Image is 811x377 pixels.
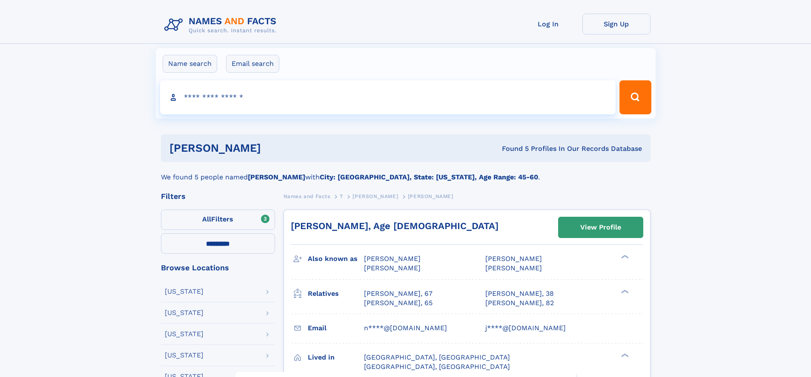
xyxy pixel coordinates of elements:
[202,215,211,223] span: All
[364,298,433,308] a: [PERSON_NAME], 65
[485,255,542,263] span: [PERSON_NAME]
[340,191,343,201] a: T
[582,14,651,34] a: Sign Up
[619,254,629,260] div: ❯
[485,264,542,272] span: [PERSON_NAME]
[161,264,275,272] div: Browse Locations
[308,252,364,266] h3: Also known as
[619,80,651,114] button: Search Button
[485,298,554,308] a: [PERSON_NAME], 82
[165,288,203,295] div: [US_STATE]
[165,331,203,337] div: [US_STATE]
[408,193,453,199] span: [PERSON_NAME]
[226,55,279,73] label: Email search
[161,210,275,230] label: Filters
[308,286,364,301] h3: Relatives
[340,193,343,199] span: T
[160,80,616,114] input: search input
[485,289,554,298] a: [PERSON_NAME], 38
[161,162,651,182] div: We found 5 people named with .
[381,144,642,153] div: Found 5 Profiles In Our Records Database
[165,352,203,359] div: [US_STATE]
[308,350,364,365] h3: Lived in
[364,289,433,298] a: [PERSON_NAME], 67
[619,289,629,294] div: ❯
[352,191,398,201] a: [PERSON_NAME]
[352,193,398,199] span: [PERSON_NAME]
[364,264,421,272] span: [PERSON_NAME]
[580,218,621,237] div: View Profile
[248,173,305,181] b: [PERSON_NAME]
[161,14,284,37] img: Logo Names and Facts
[364,363,510,371] span: [GEOGRAPHIC_DATA], [GEOGRAPHIC_DATA]
[320,173,538,181] b: City: [GEOGRAPHIC_DATA], State: [US_STATE], Age Range: 45-60
[308,321,364,335] h3: Email
[284,191,330,201] a: Names and Facts
[169,143,381,153] h1: [PERSON_NAME]
[163,55,217,73] label: Name search
[291,221,499,231] a: [PERSON_NAME], Age [DEMOGRAPHIC_DATA]
[514,14,582,34] a: Log In
[161,193,275,200] div: Filters
[165,309,203,316] div: [US_STATE]
[364,353,510,361] span: [GEOGRAPHIC_DATA], [GEOGRAPHIC_DATA]
[364,255,421,263] span: [PERSON_NAME]
[559,217,643,238] a: View Profile
[619,352,629,358] div: ❯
